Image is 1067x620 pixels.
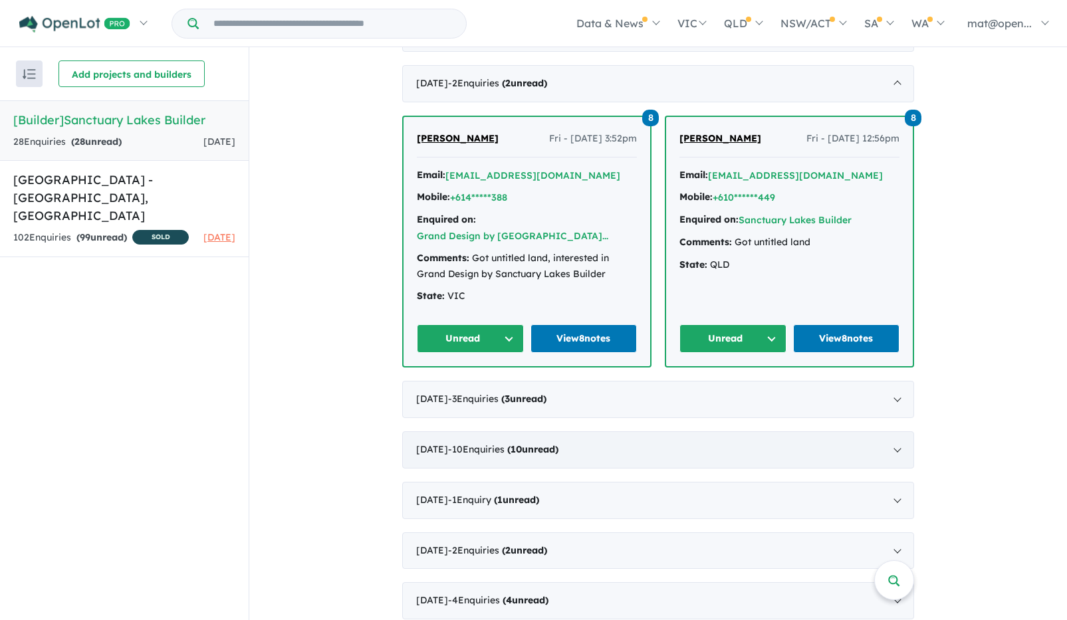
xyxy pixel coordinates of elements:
[905,110,921,126] span: 8
[679,257,899,273] div: QLD
[501,393,546,405] strong: ( unread)
[13,171,235,225] h5: [GEOGRAPHIC_DATA] - [GEOGRAPHIC_DATA] , [GEOGRAPHIC_DATA]
[417,131,499,147] a: [PERSON_NAME]
[905,108,921,126] a: 8
[402,381,914,418] div: [DATE]
[679,132,761,144] span: [PERSON_NAME]
[417,229,608,243] button: Grand Design by [GEOGRAPHIC_DATA]...
[76,231,127,243] strong: ( unread)
[549,131,637,147] span: Fri - [DATE] 3:52pm
[448,544,547,556] span: - 2 Enquir ies
[708,169,883,183] button: [EMAIL_ADDRESS][DOMAIN_NAME]
[13,111,235,129] h5: [Builder] Sanctuary Lakes Builder
[679,235,899,251] div: Got untitled land
[417,213,476,225] strong: Enquired on:
[511,443,522,455] span: 10
[679,258,707,270] strong: State:
[71,136,122,148] strong: ( unread)
[80,231,90,243] span: 99
[402,582,914,619] div: [DATE]
[505,393,510,405] span: 3
[417,324,524,353] button: Unread
[74,136,85,148] span: 28
[502,544,547,556] strong: ( unread)
[417,251,637,282] div: Got untitled land, interested in Grand Design by Sanctuary Lakes Builder
[417,290,445,302] strong: State:
[402,532,914,569] div: [DATE]
[503,594,548,606] strong: ( unread)
[448,594,548,606] span: - 4 Enquir ies
[402,65,914,102] div: [DATE]
[497,494,503,506] span: 1
[642,108,659,126] a: 8
[679,131,761,147] a: [PERSON_NAME]
[494,494,539,506] strong: ( unread)
[506,594,512,606] span: 4
[13,134,122,150] div: 28 Enquir ies
[448,77,547,89] span: - 2 Enquir ies
[679,324,786,353] button: Unread
[417,132,499,144] span: [PERSON_NAME]
[417,191,450,203] strong: Mobile:
[531,324,638,353] a: View8notes
[502,77,547,89] strong: ( unread)
[448,443,558,455] span: - 10 Enquir ies
[507,443,558,455] strong: ( unread)
[417,252,469,264] strong: Comments:
[417,230,608,242] a: Grand Design by [GEOGRAPHIC_DATA]...
[132,230,189,245] span: SOLD
[19,16,130,33] img: Openlot PRO Logo White
[13,230,189,247] div: 102 Enquir ies
[679,213,739,225] strong: Enquired on:
[679,236,732,248] strong: Comments:
[967,17,1032,30] span: mat@open...
[23,69,36,79] img: sort.svg
[417,169,445,181] strong: Email:
[679,191,713,203] strong: Mobile:
[505,77,511,89] span: 2
[402,431,914,468] div: [DATE]
[417,288,637,304] div: VIC
[739,214,852,226] a: Sanctuary Lakes Builder
[201,9,463,38] input: Try estate name, suburb, builder or developer
[59,60,205,87] button: Add projects and builders
[505,544,511,556] span: 2
[448,494,539,506] span: - 1 Enquir y
[793,324,900,353] a: View8notes
[203,231,235,243] span: [DATE]
[739,213,852,227] button: Sanctuary Lakes Builder
[679,169,708,181] strong: Email:
[642,110,659,126] span: 8
[806,131,899,147] span: Fri - [DATE] 12:56pm
[203,136,235,148] span: [DATE]
[445,169,620,183] button: [EMAIL_ADDRESS][DOMAIN_NAME]
[402,482,914,519] div: [DATE]
[448,393,546,405] span: - 3 Enquir ies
